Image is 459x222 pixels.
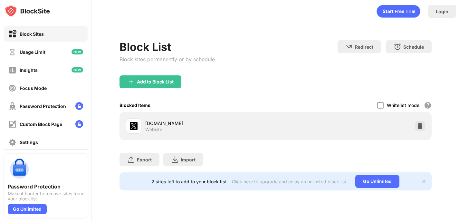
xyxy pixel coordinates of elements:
div: Blocked Items [120,102,150,108]
div: Go Unlimited [355,175,399,188]
img: favicons [130,122,138,130]
div: Click here to upgrade and enjoy an unlimited block list. [232,179,348,184]
div: Website [145,127,162,132]
img: time-usage-off.svg [8,48,16,56]
div: 2 sites left to add to your block list. [151,179,228,184]
div: Block List [120,40,215,53]
img: focus-off.svg [8,84,16,92]
div: Block Sites [20,31,44,37]
div: Import [181,157,196,162]
div: Settings [20,140,38,145]
div: Custom Block Page [20,121,62,127]
div: Login [436,9,448,14]
div: Insights [20,67,38,73]
img: lock-menu.svg [75,120,83,128]
img: lock-menu.svg [75,102,83,110]
div: Schedule [403,44,424,50]
div: Block sites permanently or by schedule [120,56,215,63]
div: Go Unlimited [8,204,47,214]
div: Add to Block List [137,79,174,84]
div: Password Protection [20,103,66,109]
div: Usage Limit [20,49,45,55]
img: block-on.svg [8,30,16,38]
img: x-button.svg [421,179,426,184]
img: settings-off.svg [8,138,16,146]
img: logo-blocksite.svg [5,5,50,17]
img: password-protection-off.svg [8,102,16,110]
div: animation [377,5,420,18]
div: Password Protection [8,183,84,190]
div: Whitelist mode [387,102,419,108]
div: Make it harder to remove sites from your block list [8,191,84,201]
div: Export [137,157,152,162]
img: push-password-protection.svg [8,158,31,181]
div: Focus Mode [20,85,47,91]
img: insights-off.svg [8,66,16,74]
img: new-icon.svg [72,67,83,72]
img: customize-block-page-off.svg [8,120,16,128]
img: new-icon.svg [72,49,83,54]
div: [DOMAIN_NAME] [145,120,276,127]
div: Redirect [355,44,373,50]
